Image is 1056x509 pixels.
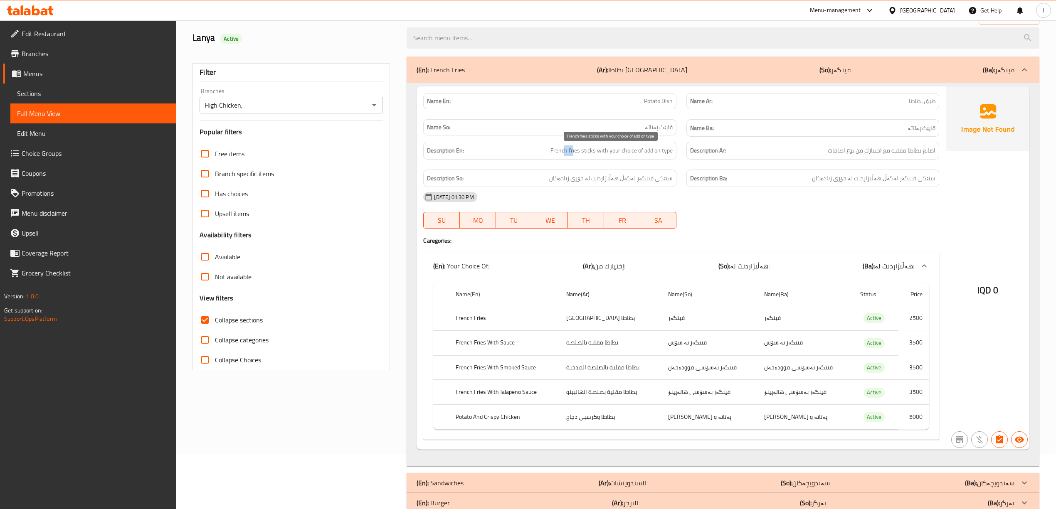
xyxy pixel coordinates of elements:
p: Burger [417,498,450,508]
p: بەرگر [988,498,1014,508]
span: Get support on: [4,305,42,316]
a: Choice Groups [3,143,176,163]
th: Name(Ba) [757,283,854,306]
span: Collapse sections [215,315,263,325]
a: Edit Restaurant [3,24,176,44]
div: Active [864,338,885,348]
span: Active [864,313,885,323]
a: Coverage Report [3,243,176,263]
p: سەندویچەکان [965,478,1014,488]
a: Menu disclaimer [3,203,176,223]
td: 3500 [898,380,929,405]
a: Coupons [3,163,176,183]
a: Edit Menu [10,123,176,143]
span: Active [220,35,242,43]
span: Available [215,252,240,262]
button: Available [1011,431,1028,448]
a: Promotions [3,183,176,203]
th: French Fries [449,306,560,330]
b: (Ba): [988,497,1000,509]
th: Price [898,283,929,306]
td: بطاطا مقلية بالصلصة [560,331,661,355]
h3: View filters [200,293,233,303]
span: Edit Restaurant [22,29,170,39]
b: (Ar): [597,64,608,76]
p: French Fries [417,65,465,75]
a: Menus [3,64,176,84]
span: Menus [23,69,170,79]
span: اصابع بطاطا مقلية مع اختيارك من نوع اضافات [828,145,935,156]
span: TH [571,214,601,226]
td: پەتاتە و [PERSON_NAME] [757,405,854,429]
span: Menu disclaimer [22,208,170,218]
b: (En): [433,260,445,272]
h4: Caregories: [423,236,939,245]
span: ستێکی فینگەر لەگەڵ هەڵبژاردنت لە جۆری زیادەکان [812,173,935,184]
span: Branch specific items [215,169,274,179]
button: WE [532,212,568,229]
td: 3500 [898,355,929,380]
span: SU [427,214,456,226]
td: بطاطا مقلية بالصلصة المدخنة [560,355,661,380]
td: بطاطا مقلية بصلصة الهالبينو [560,380,661,405]
strong: Description Ar: [690,145,726,156]
span: Branches [22,49,170,59]
span: 0 [993,282,998,298]
div: Active [220,34,242,44]
td: فینگەر [757,306,854,330]
span: Free items [215,149,244,159]
td: بطاطا [GEOGRAPHIC_DATA] [560,306,661,330]
span: طبق بطاطا [909,97,935,106]
td: فینگەر [661,306,757,330]
span: Version: [4,291,25,302]
a: Support.OpsPlatform [4,313,57,324]
p: بەرگر [800,498,826,508]
div: Menu-management [810,5,861,15]
p: السندويتشات [599,478,646,488]
b: (Ba): [965,477,977,489]
td: بطاطا وكرسبي دجاج [560,405,661,429]
h3: Popular filters [200,127,383,137]
b: (So): [781,477,792,489]
th: Potato And Crispy Chicken [449,405,560,429]
div: Filter [200,64,383,81]
button: Open [368,99,380,111]
th: Status [854,283,898,306]
p: بطاطا [GEOGRAPHIC_DATA] [597,65,687,75]
strong: Description So: [427,173,464,184]
b: (En): [417,64,429,76]
strong: Name So: [427,123,450,132]
button: SU [423,212,460,229]
button: TU [496,212,532,229]
span: إختيارك من: [594,260,625,272]
span: Coverage Report [22,248,170,258]
span: Sections [17,89,170,98]
button: Not branch specific item [951,431,968,448]
span: Export Menu [985,12,1033,22]
a: Branches [3,44,176,64]
b: (Ba): [863,260,875,272]
a: Upsell [3,223,176,243]
b: (Ar): [599,477,610,489]
td: فینگەر بەسۆسی هالەپینۆ [661,380,757,405]
span: 1.0.0 [26,291,39,302]
div: (En): French Fries(Ar):بطاطا [GEOGRAPHIC_DATA](So):فینگەر(Ba):فینگەر [407,57,1039,83]
p: البرجر [612,498,638,508]
strong: Name Ba: [690,123,714,133]
button: MO [460,212,496,229]
b: (En): [417,497,429,509]
b: (So): [800,497,812,509]
th: Name(En) [449,283,560,306]
span: WE [535,214,565,226]
span: [DATE] 01:30 PM [431,193,477,201]
span: Coupons [22,168,170,178]
td: فینگەر بە سۆس [757,331,854,355]
span: IQD [977,282,991,298]
span: قاپێک پەتاتە [645,123,673,132]
span: Active [864,412,885,422]
span: FR [607,214,637,226]
img: Ae5nvW7+0k+MAAAAAElFTkSuQmCC [946,86,1029,151]
td: فینگەر بەسۆسی موودەخەن [661,355,757,380]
